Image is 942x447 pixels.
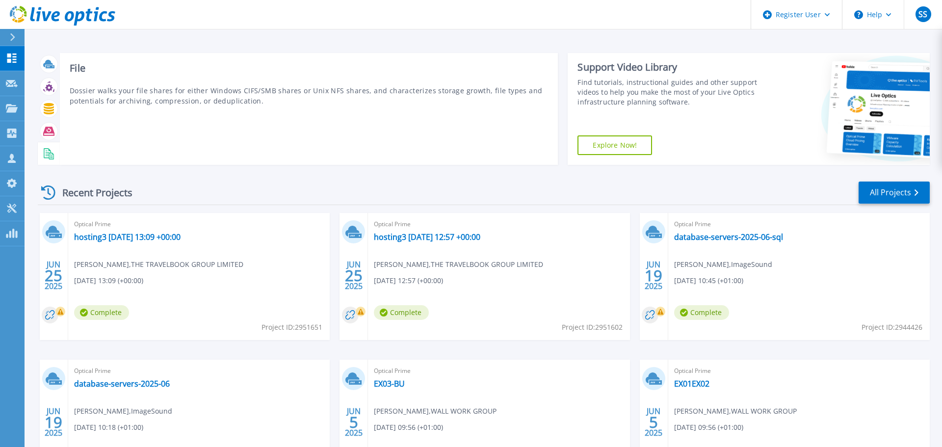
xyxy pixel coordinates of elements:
[859,182,930,204] a: All Projects
[862,322,922,333] span: Project ID: 2944426
[645,271,662,280] span: 19
[38,181,146,205] div: Recent Projects
[349,418,358,426] span: 5
[70,85,549,106] p: Dossier walks your file shares for either Windows CIFS/SMB shares or Unix NFS shares, and charact...
[74,406,172,417] span: [PERSON_NAME] , ImageSound
[70,63,549,74] h3: File
[74,275,143,286] span: [DATE] 13:09 (+00:00)
[374,259,543,270] span: [PERSON_NAME] , THE TRAVELBOOK GROUP LIMITED
[374,305,429,320] span: Complete
[644,258,663,293] div: JUN 2025
[44,404,63,440] div: JUN 2025
[374,422,443,433] span: [DATE] 09:56 (+01:00)
[674,422,743,433] span: [DATE] 09:56 (+01:00)
[374,406,497,417] span: [PERSON_NAME] , WALL WORK GROUP
[674,366,924,376] span: Optical Prime
[74,232,181,242] a: hosting3 [DATE] 13:09 +00:00
[374,366,624,376] span: Optical Prime
[577,135,652,155] a: Explore Now!
[344,258,363,293] div: JUN 2025
[45,418,62,426] span: 19
[262,322,322,333] span: Project ID: 2951651
[674,232,783,242] a: database-servers-2025-06-sql
[562,322,623,333] span: Project ID: 2951602
[918,10,927,18] span: SS
[674,305,729,320] span: Complete
[74,259,243,270] span: [PERSON_NAME] , THE TRAVELBOOK GROUP LIMITED
[374,232,480,242] a: hosting3 [DATE] 12:57 +00:00
[577,61,762,74] div: Support Video Library
[74,305,129,320] span: Complete
[674,406,797,417] span: [PERSON_NAME] , WALL WORK GROUP
[44,258,63,293] div: JUN 2025
[344,404,363,440] div: JUN 2025
[374,379,405,389] a: EX03-BU
[649,418,658,426] span: 5
[74,366,324,376] span: Optical Prime
[674,219,924,230] span: Optical Prime
[674,379,709,389] a: EX01EX02
[45,271,62,280] span: 25
[674,259,772,270] span: [PERSON_NAME] , ImageSound
[644,404,663,440] div: JUN 2025
[74,379,170,389] a: database-servers-2025-06
[577,78,762,107] div: Find tutorials, instructional guides and other support videos to help you make the most of your L...
[74,422,143,433] span: [DATE] 10:18 (+01:00)
[374,275,443,286] span: [DATE] 12:57 (+00:00)
[674,275,743,286] span: [DATE] 10:45 (+01:00)
[374,219,624,230] span: Optical Prime
[345,271,363,280] span: 25
[74,219,324,230] span: Optical Prime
